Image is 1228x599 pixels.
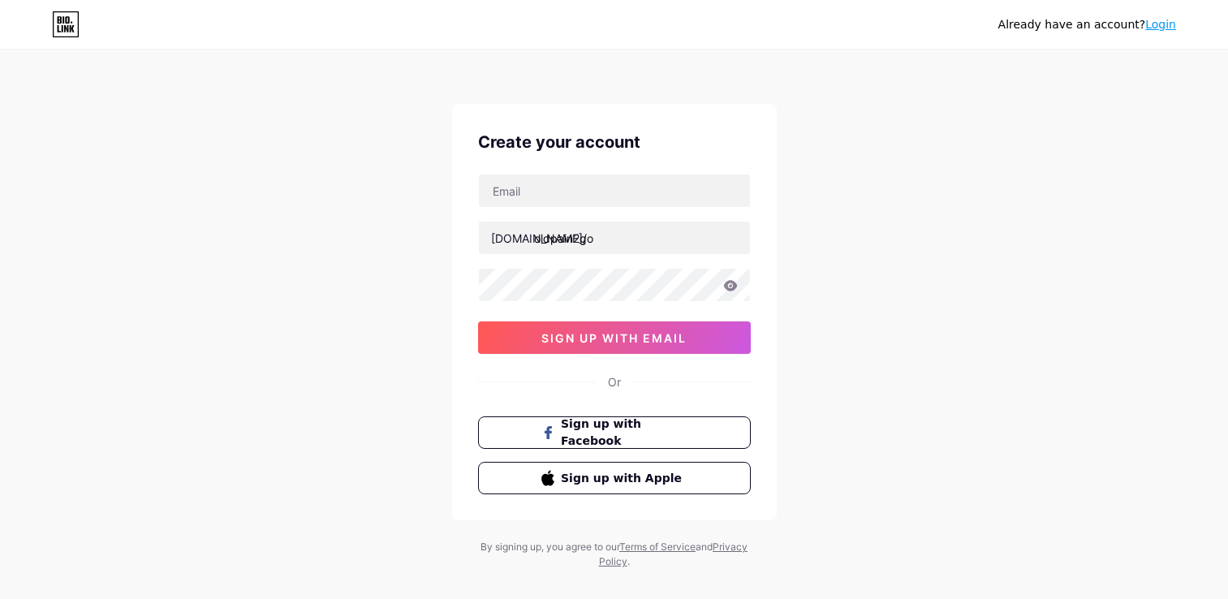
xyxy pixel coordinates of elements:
a: Login [1145,18,1176,31]
button: sign up with email [478,321,751,354]
button: Sign up with Apple [478,462,751,494]
div: Create your account [478,130,751,154]
div: [DOMAIN_NAME]/ [491,230,587,247]
div: Or [608,373,621,390]
button: Sign up with Facebook [478,416,751,449]
input: Email [479,175,750,207]
span: sign up with email [541,331,687,345]
span: Sign up with Apple [561,470,687,487]
span: Sign up with Facebook [561,416,687,450]
div: By signing up, you agree to our and . [476,540,752,569]
input: username [479,222,750,254]
div: Already have an account? [998,16,1176,33]
a: Terms of Service [619,541,696,553]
